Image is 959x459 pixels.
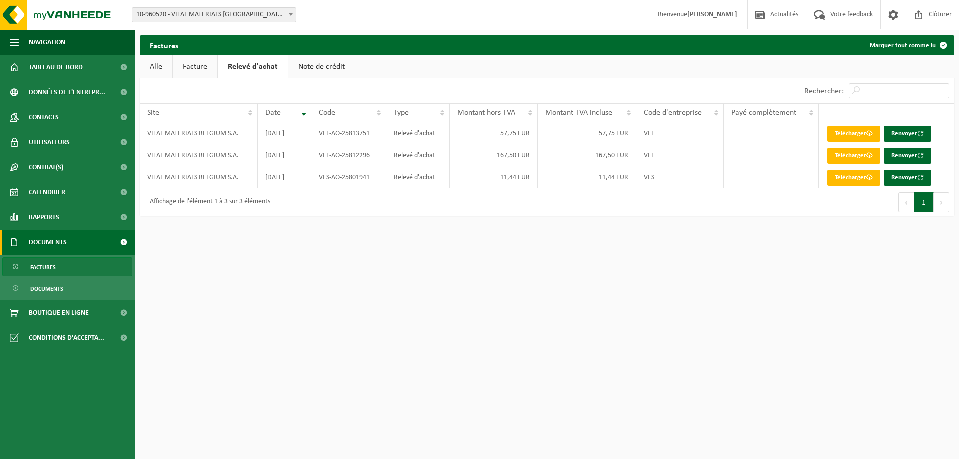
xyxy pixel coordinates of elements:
span: Documents [30,279,63,298]
button: Renvoyer [884,148,931,164]
span: 10-960520 - VITAL MATERIALS BELGIUM S.A. - TILLY [132,8,296,22]
span: Montant hors TVA [457,109,515,117]
button: 1 [914,192,934,212]
td: [DATE] [258,144,312,166]
a: Télécharger [827,148,880,164]
div: Affichage de l'élément 1 à 3 sur 3 éléments [145,193,270,211]
td: [DATE] [258,166,312,188]
label: Rechercher: [804,87,844,95]
span: Factures [30,258,56,277]
span: Utilisateurs [29,130,70,155]
td: VEL-AO-25813751 [311,122,386,144]
span: Conditions d'accepta... [29,325,104,350]
span: Site [147,109,159,117]
span: Code [319,109,335,117]
td: 57,75 EUR [450,122,538,144]
td: 11,44 EUR [538,166,636,188]
span: Contacts [29,105,59,130]
button: Next [934,192,949,212]
span: Type [394,109,409,117]
span: Documents [29,230,67,255]
a: Documents [2,279,132,298]
a: Factures [2,257,132,276]
td: VES-AO-25801941 [311,166,386,188]
strong: [PERSON_NAME] [687,11,737,18]
span: Rapports [29,205,59,230]
a: Alle [140,55,172,78]
span: Navigation [29,30,65,55]
td: Relevé d'achat [386,166,450,188]
span: Payé complètement [731,109,796,117]
button: Renvoyer [884,126,931,142]
span: Date [265,109,281,117]
a: Relevé d'achat [218,55,288,78]
td: [DATE] [258,122,312,144]
a: Note de crédit [288,55,355,78]
a: Facture [173,55,217,78]
td: VEL [636,122,724,144]
span: Tableau de bord [29,55,83,80]
td: VEL [636,144,724,166]
span: Code d'entreprise [644,109,702,117]
td: Relevé d'achat [386,144,450,166]
button: Marquer tout comme lu [862,35,953,55]
span: Calendrier [29,180,65,205]
button: Previous [898,192,914,212]
td: 57,75 EUR [538,122,636,144]
td: VITAL MATERIALS BELGIUM S.A. [140,122,258,144]
td: Relevé d'achat [386,122,450,144]
h2: Factures [140,35,188,55]
td: VES [636,166,724,188]
td: VITAL MATERIALS BELGIUM S.A. [140,166,258,188]
a: Télécharger [827,170,880,186]
td: 11,44 EUR [450,166,538,188]
td: 167,50 EUR [450,144,538,166]
td: VEL-AO-25812296 [311,144,386,166]
span: Montant TVA incluse [545,109,612,117]
span: 10-960520 - VITAL MATERIALS BELGIUM S.A. - TILLY [132,7,296,22]
span: Contrat(s) [29,155,63,180]
span: Boutique en ligne [29,300,89,325]
span: Données de l'entrepr... [29,80,105,105]
a: Télécharger [827,126,880,142]
td: VITAL MATERIALS BELGIUM S.A. [140,144,258,166]
button: Renvoyer [884,170,931,186]
td: 167,50 EUR [538,144,636,166]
